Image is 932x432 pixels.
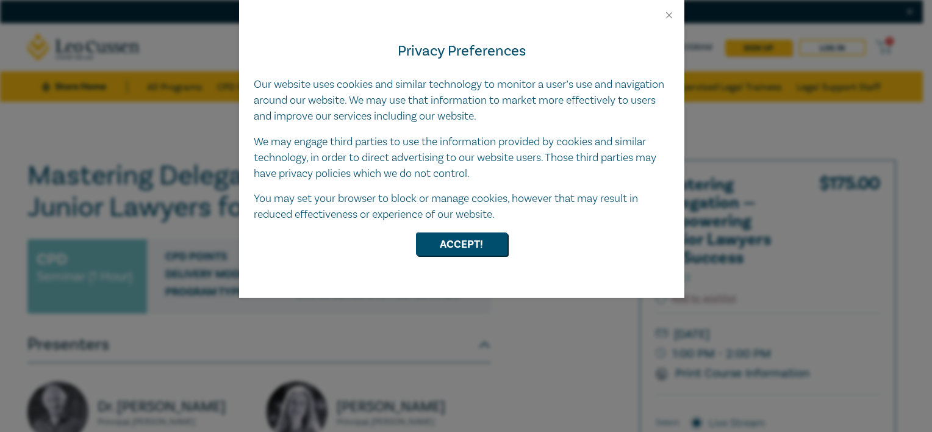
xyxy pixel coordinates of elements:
[254,77,670,124] p: Our website uses cookies and similar technology to monitor a user’s use and navigation around our...
[254,40,670,62] h4: Privacy Preferences
[254,134,670,182] p: We may engage third parties to use the information provided by cookies and similar technology, in...
[254,191,670,223] p: You may set your browser to block or manage cookies, however that may result in reduced effective...
[416,232,507,256] button: Accept!
[664,10,675,21] button: Close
